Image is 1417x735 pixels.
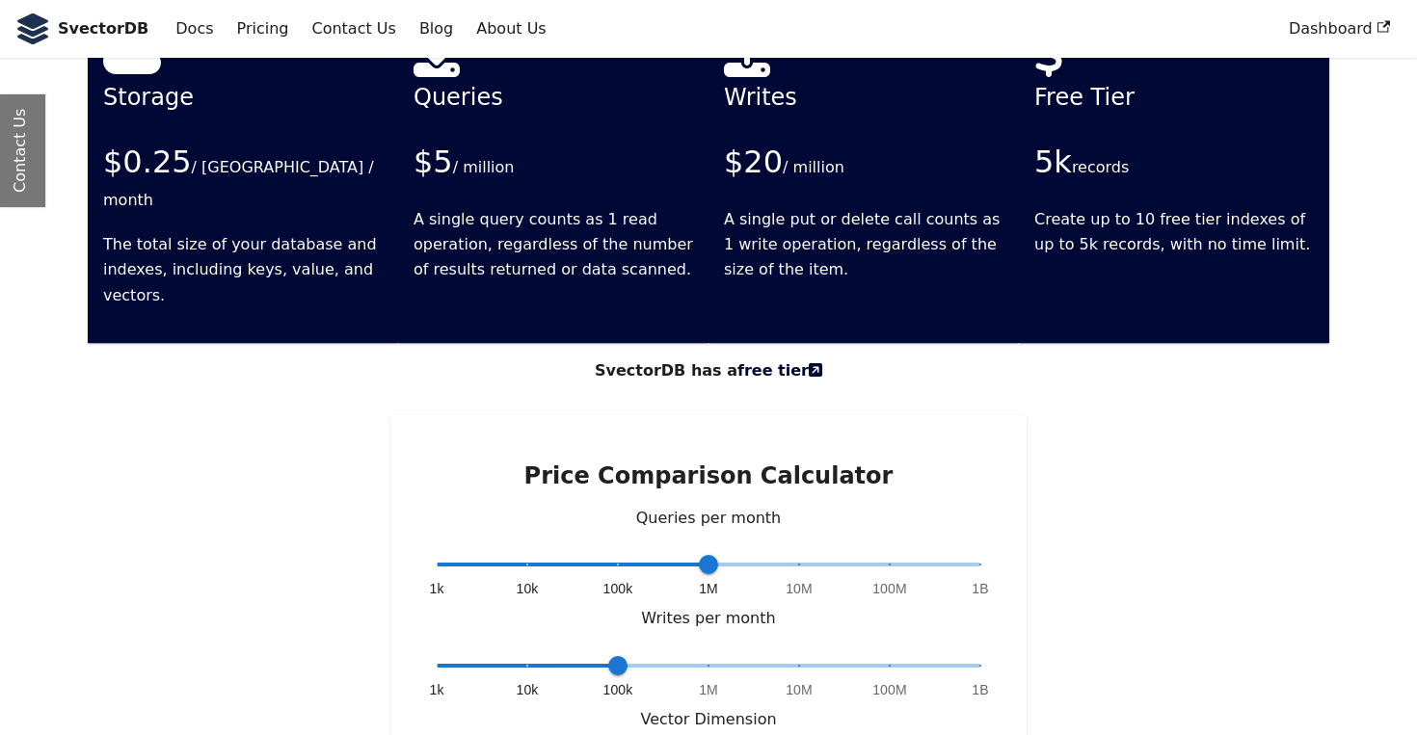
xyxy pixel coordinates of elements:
[737,361,822,380] a: free tier
[58,16,148,41] b: SvectorDB
[226,13,301,45] a: Pricing
[724,144,783,180] span: $20
[595,358,822,383] strong: SvectorDB has a
[516,579,538,598] span: 10k
[414,79,693,118] p: Queries
[103,232,383,308] p: The total size of your database and indexes, including keys, value, and vectors.
[1034,207,1314,258] p: Create up to 10 free tier indexes of up to 5k records, with no time limit.
[1034,144,1072,180] span: 5k
[972,680,988,699] span: 1B
[724,137,1003,188] p: / million
[699,680,718,699] span: 1M
[872,680,907,699] span: 100M
[437,606,980,631] p: Writes per month
[437,707,980,732] p: Vector Dimension
[724,79,1003,118] p: Writes
[414,137,693,188] p: / million
[872,579,907,598] span: 100M
[603,579,633,598] span: 100k
[972,579,988,598] span: 1B
[408,13,465,45] a: Blog
[103,144,192,180] span: $0.25
[1034,79,1314,118] p: Free Tier
[15,13,148,44] a: SvectorDB LogoSvectorDB
[429,680,443,699] span: 1k
[414,207,693,283] p: A single query counts as 1 read operation, regardless of the number of results returned or data s...
[1034,137,1314,188] p: records
[516,680,538,699] span: 10k
[786,579,813,598] span: 10M
[15,13,50,44] img: SvectorDB Logo
[437,461,980,490] h2: Price Comparison Calculator
[103,137,383,213] p: / [GEOGRAPHIC_DATA] / month
[1277,13,1402,45] a: Dashboard
[414,144,453,180] span: $5
[437,506,980,531] p: Queries per month
[300,13,407,45] a: Contact Us
[724,207,1003,283] p: A single put or delete call counts as 1 write operation, regardless of the size of the item.
[103,79,383,118] p: Storage
[603,680,633,699] span: 100k
[429,579,443,598] span: 1k
[164,13,225,45] a: Docs
[786,680,813,699] span: 10M
[699,579,718,598] span: 1M
[465,13,557,45] a: About Us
